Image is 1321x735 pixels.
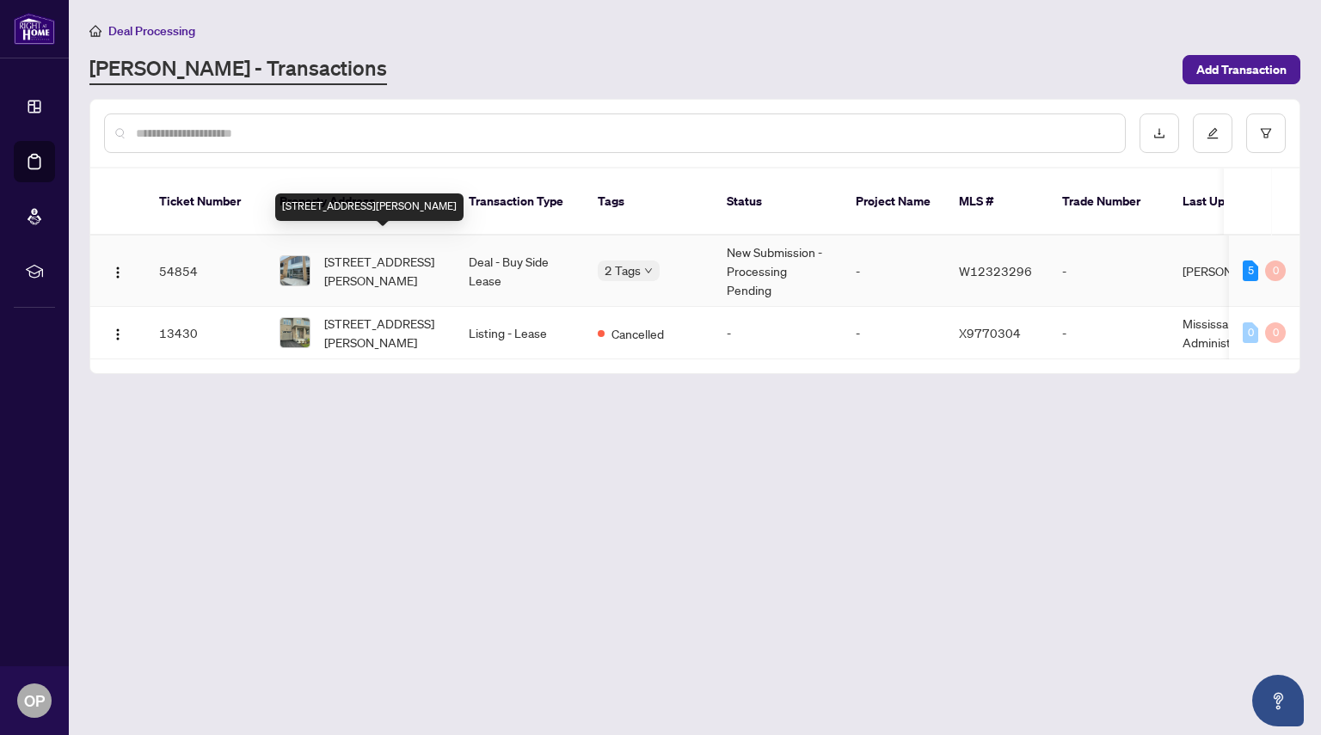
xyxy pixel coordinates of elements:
[324,314,441,352] span: [STREET_ADDRESS][PERSON_NAME]
[713,236,842,307] td: New Submission - Processing Pending
[89,25,101,37] span: home
[1207,127,1219,139] span: edit
[1140,113,1179,153] button: download
[945,168,1048,236] th: MLS #
[1048,168,1169,236] th: Trade Number
[1048,307,1169,359] td: -
[266,168,455,236] th: Property Address
[1169,168,1298,236] th: Last Updated By
[1265,260,1286,281] div: 0
[1183,55,1300,84] button: Add Transaction
[1048,236,1169,307] td: -
[108,23,195,39] span: Deal Processing
[324,252,441,290] span: [STREET_ADDRESS][PERSON_NAME]
[842,236,945,307] td: -
[1169,307,1298,359] td: Mississauga Administrator
[104,257,132,285] button: Logo
[455,168,584,236] th: Transaction Type
[280,318,310,347] img: thumbnail-img
[1193,113,1232,153] button: edit
[842,307,945,359] td: -
[1243,322,1258,343] div: 0
[145,168,266,236] th: Ticket Number
[1243,260,1258,281] div: 5
[280,256,310,285] img: thumbnail-img
[1153,127,1165,139] span: download
[145,236,266,307] td: 54854
[1196,56,1287,83] span: Add Transaction
[1260,127,1272,139] span: filter
[14,13,55,45] img: logo
[1246,113,1286,153] button: filter
[24,689,45,713] span: OP
[605,260,641,280] span: 2 Tags
[644,266,653,275] span: down
[145,307,266,359] td: 13430
[275,193,464,221] div: [STREET_ADDRESS][PERSON_NAME]
[89,54,387,85] a: [PERSON_NAME] - Transactions
[1252,675,1304,726] button: Open asap
[959,263,1032,279] span: W12323296
[1265,322,1286,343] div: 0
[713,168,842,236] th: Status
[111,266,125,279] img: Logo
[842,168,945,236] th: Project Name
[455,236,584,307] td: Deal - Buy Side Lease
[713,307,842,359] td: -
[959,325,1021,340] span: X9770304
[611,324,664,343] span: Cancelled
[455,307,584,359] td: Listing - Lease
[104,319,132,346] button: Logo
[111,328,125,341] img: Logo
[584,168,713,236] th: Tags
[1169,236,1298,307] td: [PERSON_NAME]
